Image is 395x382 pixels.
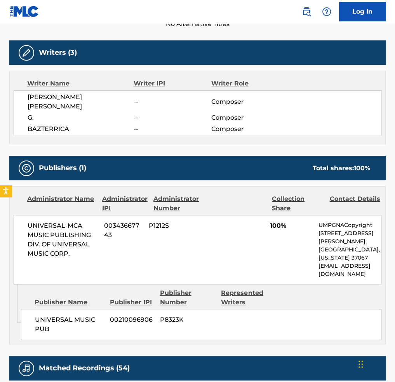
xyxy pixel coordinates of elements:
h5: Matched Recordings (54) [39,364,130,373]
span: -- [134,113,211,122]
span: G. [28,113,134,122]
div: Publisher IPI [110,298,154,307]
div: Publisher Number [160,288,216,307]
p: [GEOGRAPHIC_DATA], [US_STATE] 37067 [318,246,381,262]
span: -- [134,97,211,106]
span: P1212S [149,221,202,230]
div: Collection Share [272,194,324,213]
span: No Alternative Titles [9,19,386,29]
span: 00343667743 [104,221,143,240]
a: Public Search [299,4,314,19]
span: Composer [211,124,282,134]
div: Writer IPI [134,79,212,88]
span: P8323K [160,315,216,324]
span: [PERSON_NAME] [PERSON_NAME] [28,92,134,111]
div: Administrator Name [27,194,96,213]
span: -- [134,124,211,134]
img: search [302,7,311,16]
div: Drag [358,352,363,376]
span: Composer [211,113,282,122]
span: Composer [211,97,282,106]
iframe: Chat Widget [356,345,395,382]
img: Matched Recordings [22,364,31,373]
span: 100% [270,221,312,230]
div: Total shares: [313,164,370,173]
div: Administrator Number [153,194,205,213]
h5: Publishers (1) [39,164,86,173]
span: BAZTERRICA [28,124,134,134]
div: Publisher Name [35,298,104,307]
div: Writer Name [27,79,134,88]
div: Administrator IPI [102,194,148,213]
img: MLC Logo [9,6,39,17]
div: Writer Role [211,79,282,88]
span: 100 % [354,164,370,172]
p: UMPGNACopyright [318,221,381,229]
span: 00210096906 [110,315,154,324]
img: Publishers [22,164,31,173]
div: Represented Writers [221,288,277,307]
img: Writers [22,48,31,58]
span: UNIVERSAL-MCA MUSIC PUBLISHING DIV. OF UNIVERSAL MUSIC CORP. [28,221,98,258]
p: [STREET_ADDRESS][PERSON_NAME], [318,229,381,246]
img: help [322,7,331,16]
div: Help [319,4,334,19]
span: UNIVERSAL MUSIC PUB [35,315,104,334]
p: [EMAIL_ADDRESS][DOMAIN_NAME] [318,262,381,278]
h5: Writers (3) [39,48,77,57]
div: Contact Details [330,194,381,213]
a: Log In [339,2,386,21]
